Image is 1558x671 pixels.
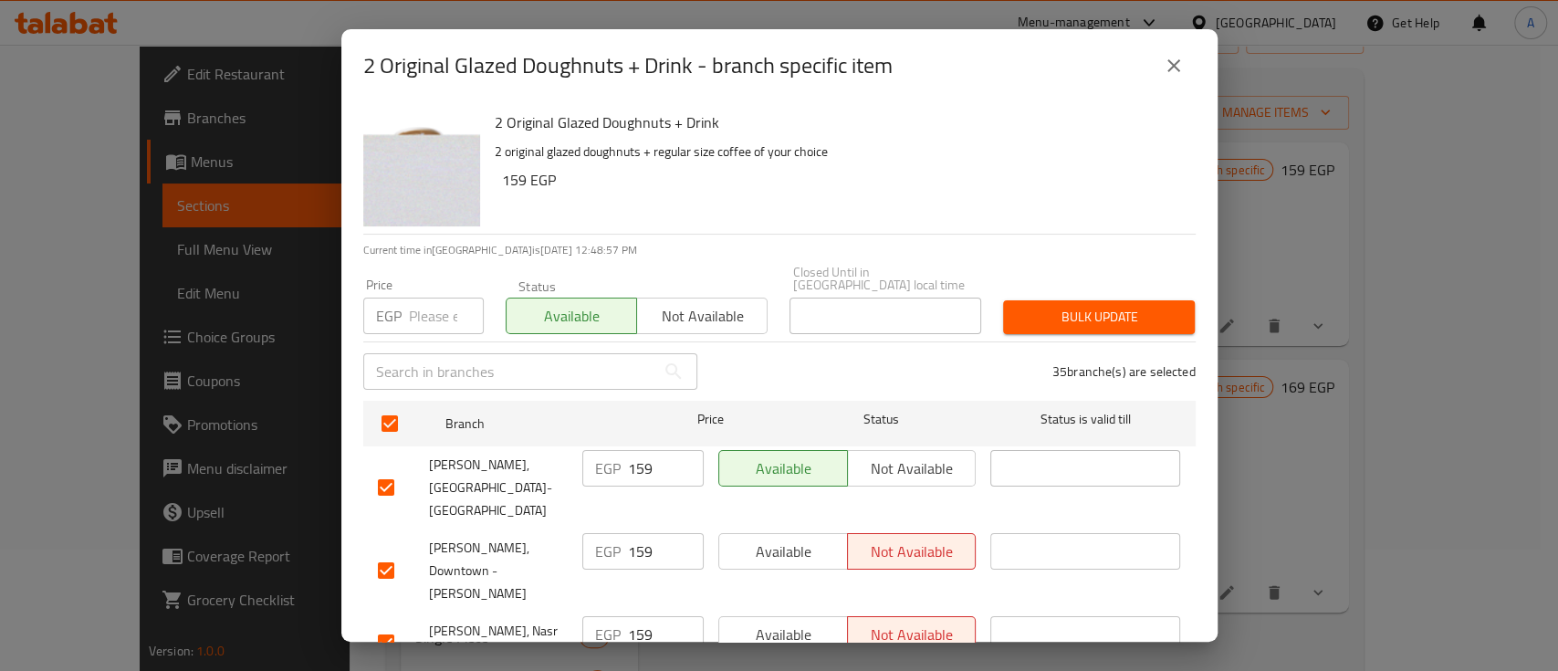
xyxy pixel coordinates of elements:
span: Not available [855,539,969,565]
p: EGP [595,540,621,562]
input: Please enter price [409,298,484,334]
input: Search in branches [363,353,655,390]
h6: 159 EGP [502,167,1181,193]
p: Current time in [GEOGRAPHIC_DATA] is [DATE] 12:48:57 PM [363,242,1196,258]
p: EGP [376,305,402,327]
button: Available [718,450,848,487]
img: 2 Original Glazed Doughnuts + Drink [363,110,480,226]
h6: 2 Original Glazed Doughnuts + Drink [495,110,1181,135]
span: [PERSON_NAME], [GEOGRAPHIC_DATA]-[GEOGRAPHIC_DATA] [429,454,568,522]
button: Not available [847,533,977,570]
button: Available [506,298,637,334]
span: Not available [644,303,760,330]
p: 35 branche(s) are selected [1052,362,1196,381]
p: 2 original glazed doughnuts + regular size coffee of your choice [495,141,1181,163]
input: Please enter price [628,450,704,487]
button: Available [718,533,848,570]
span: Price [650,408,771,431]
span: [PERSON_NAME], Nasr City - [PERSON_NAME] [429,620,568,666]
button: Not available [847,450,977,487]
span: Bulk update [1018,306,1180,329]
input: Please enter price [628,533,704,570]
p: EGP [595,457,621,479]
span: [PERSON_NAME], Downtown - [PERSON_NAME] [429,537,568,605]
span: Branch [445,413,635,435]
span: Available [727,456,841,482]
span: Available [727,539,841,565]
span: Status is valid till [990,408,1180,431]
button: Not available [847,616,977,653]
button: close [1152,44,1196,88]
input: Please enter price [628,616,704,653]
button: Bulk update [1003,300,1195,334]
button: Available [718,616,848,653]
span: Available [727,622,841,648]
button: Not available [636,298,768,334]
p: EGP [595,624,621,645]
span: Status [786,408,976,431]
span: Not available [855,622,969,648]
span: Not available [855,456,969,482]
span: Available [514,303,630,330]
h2: 2 Original Glazed Doughnuts + Drink - branch specific item [363,51,893,80]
